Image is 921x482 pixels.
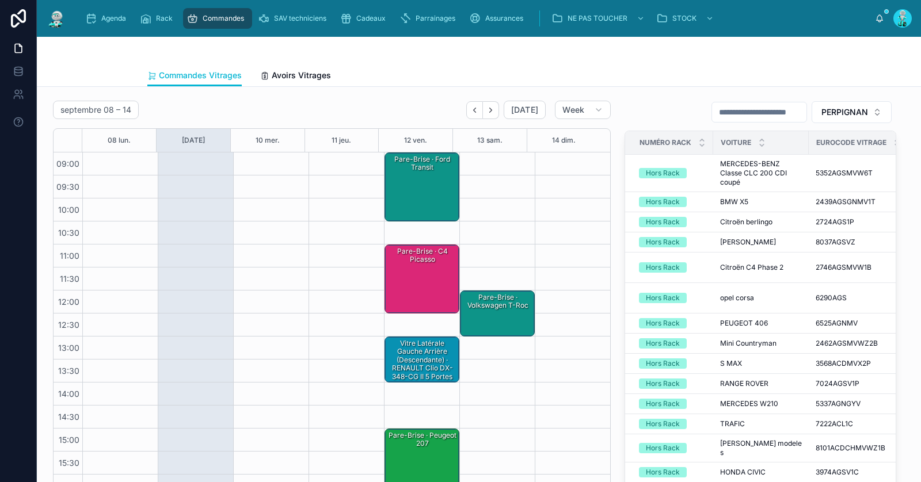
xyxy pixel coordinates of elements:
span: SAV techniciens [274,14,326,23]
a: Hors Rack [639,237,706,247]
span: 6525AGNMV [816,319,858,328]
span: 8037AGSVZ [816,238,855,247]
a: 5337AGNGYV [816,399,901,408]
div: Hors Rack [646,168,680,178]
a: BMW X5 [720,197,802,206]
a: Hors Rack [639,197,706,207]
a: Hors Rack [639,318,706,328]
a: 6525AGNMV [816,319,901,328]
a: Rack [136,8,181,29]
span: Numéro Rack [640,138,691,147]
span: 09:00 [54,159,82,169]
div: Hors Rack [646,293,680,303]
div: Pare-Brise · Ford transit [387,154,458,173]
span: 7222ACL1C [816,419,853,429]
a: TRAFIC [720,419,802,429]
a: MERCEDES-BENZ Classe CLC 200 CDI coupé [720,159,802,187]
a: 7222ACL1C [816,419,901,429]
span: TRAFIC [720,419,745,429]
a: Hors Rack [639,467,706,477]
a: SAV techniciens [254,8,334,29]
span: 3568ACDMVX2P [816,359,871,368]
span: HONDA CIVIC [720,468,766,477]
a: Cadeaux [337,8,394,29]
button: 08 lun. [108,129,131,152]
a: 2724AGS1P [816,217,901,227]
button: Week [555,101,610,119]
a: 3568ACDMVX2P [816,359,901,368]
div: Pare-Brise · Ford transit [385,153,459,221]
span: 12:30 [55,320,82,330]
a: Assurances [466,8,531,29]
button: 13 sam. [477,129,503,152]
button: [DATE] [182,129,205,152]
a: RANGE ROVER [720,379,802,388]
div: Pare-Brise · Volkswagen T-Roc [462,292,534,311]
span: PERPIGNAN [821,106,868,118]
a: Hors Rack [639,338,706,349]
span: 12:00 [55,297,82,307]
a: Hors Rack [639,378,706,389]
span: Avoirs Vitrages [272,70,331,81]
span: 7024AGSV1P [816,379,859,388]
span: Rack [156,14,173,23]
span: 09:30 [54,182,82,192]
a: 8101ACDCHMVWZ1B [816,443,901,453]
a: Commandes [183,8,252,29]
a: Hors Rack [639,358,706,369]
a: 5352AGSMVW6T [816,169,901,178]
a: 8037AGSVZ [816,238,901,247]
div: Vitre Latérale Gauche Arrière (Descendante) · RENAULT Clio DX-348-CG II 5 Portes Phase 2 1.5 dCi ... [387,338,458,399]
a: HONDA CIVIC [720,468,802,477]
a: Citroën C4 Phase 2 [720,263,802,272]
span: 5337AGNGYV [816,399,861,408]
span: 6290AGS [816,293,847,303]
a: Hors Rack [639,419,706,429]
a: STOCK [653,8,720,29]
div: Pare-Brise · C4 picasso [385,245,459,313]
span: Cadeaux [356,14,386,23]
a: [PERSON_NAME] modele s [720,439,802,457]
div: Hors Rack [646,358,680,369]
a: Hors Rack [639,443,706,453]
span: 10:00 [55,205,82,215]
a: Parrainages [396,8,463,29]
div: Hors Rack [646,378,680,389]
div: 10 mer. [256,129,280,152]
a: S MAX [720,359,802,368]
span: 3974AGSV1C [816,468,859,477]
button: 14 dim. [552,129,576,152]
a: Commandes Vitrages [147,65,242,87]
a: NE PAS TOUCHER [548,8,650,29]
button: Select Button [812,101,892,123]
a: 2746AGSMVW1B [816,263,901,272]
button: Back [466,101,483,119]
span: [DATE] [511,105,538,115]
a: Hors Rack [639,293,706,303]
div: Hors Rack [646,197,680,207]
div: Hors Rack [646,217,680,227]
a: 2462AGSMVWZ2B [816,339,901,348]
span: BMW X5 [720,197,748,206]
span: 2746AGSMVW1B [816,263,871,272]
div: Hors Rack [646,237,680,247]
a: Mini Countryman [720,339,802,348]
span: Citroën berlingo [720,217,772,227]
span: 14:00 [55,389,82,399]
a: Avoirs Vitrages [260,65,331,88]
img: App logo [46,9,67,28]
a: [PERSON_NAME] [720,238,802,247]
span: S MAX [720,359,742,368]
span: 14:30 [55,412,82,422]
span: 15:30 [56,458,82,468]
div: scrollable content [76,6,875,31]
div: Pare-Brise · Volkswagen T-Roc [461,291,534,336]
span: Mini Countryman [720,339,777,348]
a: Agenda [82,8,134,29]
div: Pare-Brise · C4 picasso [387,246,458,265]
span: Citroën C4 Phase 2 [720,263,783,272]
div: Hors Rack [646,262,680,273]
span: PEUGEOT 406 [720,319,768,328]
